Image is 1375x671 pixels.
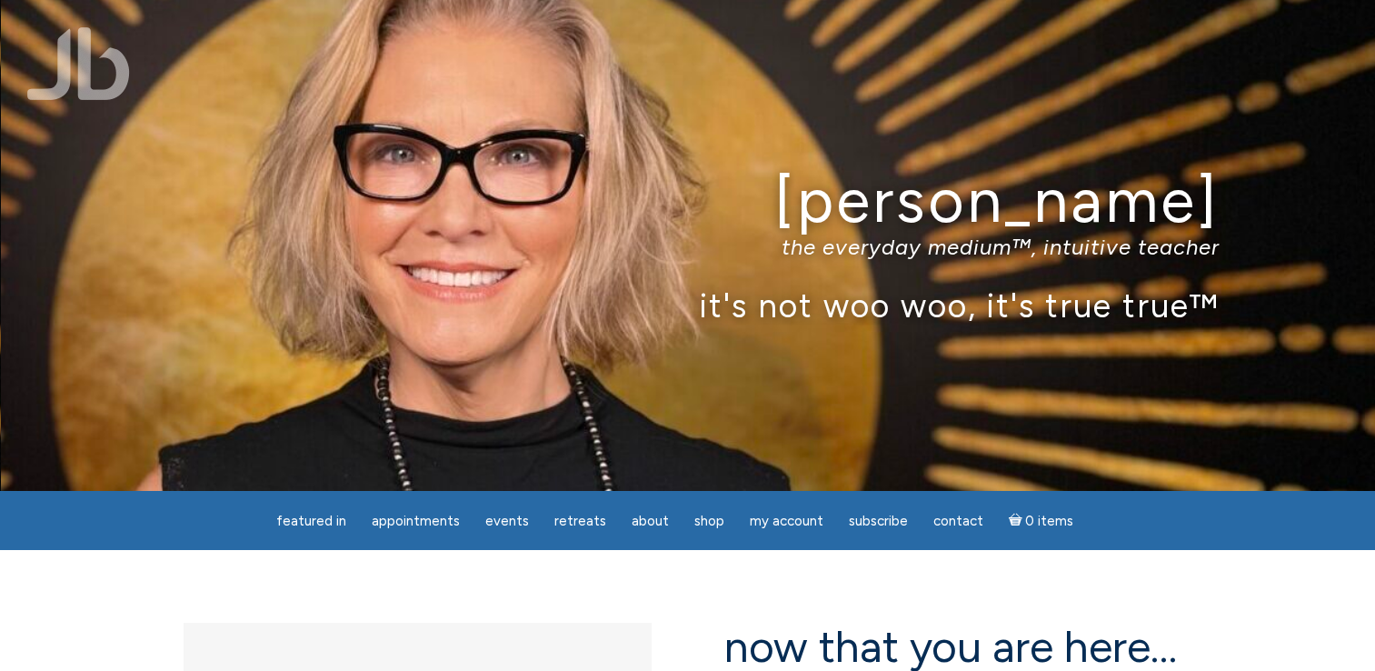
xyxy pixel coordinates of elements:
[27,27,130,100] img: Jamie Butler. The Everyday Medium
[485,513,529,529] span: Events
[849,513,908,529] span: Subscribe
[1025,515,1073,528] span: 0 items
[694,513,724,529] span: Shop
[474,504,540,539] a: Events
[933,513,983,529] span: Contact
[372,513,460,529] span: Appointments
[683,504,735,539] a: Shop
[922,504,994,539] a: Contact
[838,504,919,539] a: Subscribe
[156,234,1220,260] p: the everyday medium™, intuitive teacher
[156,166,1220,235] h1: [PERSON_NAME]
[739,504,834,539] a: My Account
[265,504,357,539] a: featured in
[554,513,606,529] span: Retreats
[621,504,680,539] a: About
[632,513,669,529] span: About
[543,504,617,539] a: Retreats
[998,502,1085,539] a: Cart0 items
[1337,232,1366,241] span: Shares
[724,623,1192,671] h2: now that you are here…
[276,513,346,529] span: featured in
[1009,513,1026,529] i: Cart
[361,504,471,539] a: Appointments
[750,513,823,529] span: My Account
[156,285,1220,325] p: it's not woo woo, it's true true™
